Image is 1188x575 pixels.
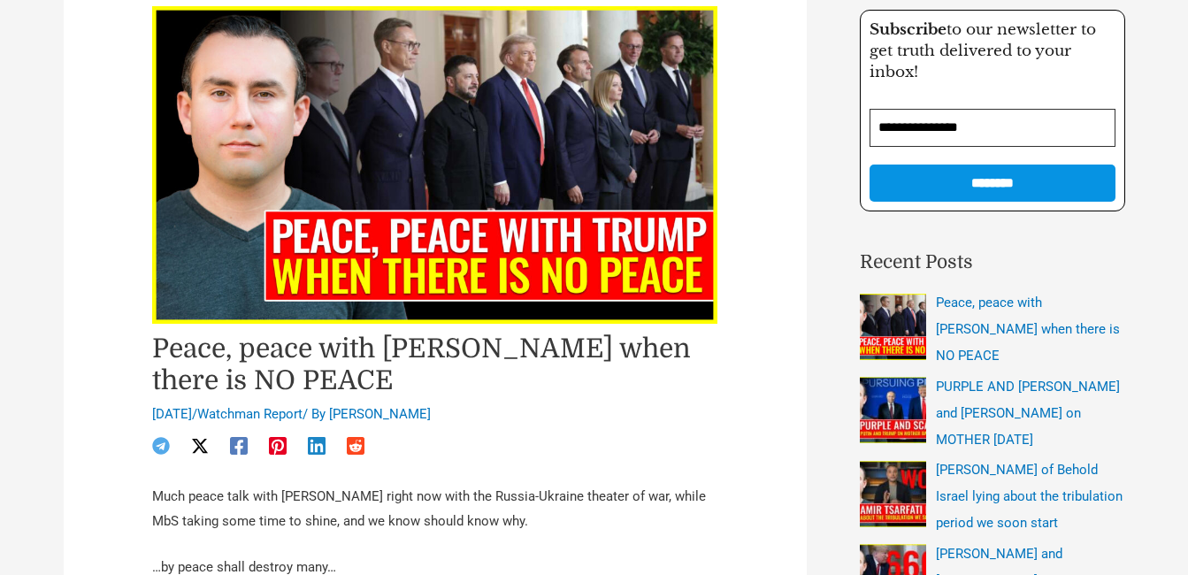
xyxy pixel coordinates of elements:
[152,405,718,425] div: / / By
[870,109,1115,147] input: Email Address *
[191,437,209,455] a: Twitter / X
[269,437,287,455] a: Pinterest
[860,249,1125,277] h2: Recent Posts
[152,406,192,422] span: [DATE]
[152,437,170,455] a: Telegram
[230,437,248,455] a: Facebook
[308,437,326,455] a: Linkedin
[870,20,1096,81] span: to our newsletter to get truth delivered to your inbox!
[197,406,303,422] a: Watchman Report
[870,20,947,39] strong: Subscribe
[936,379,1120,448] a: PURPLE AND [PERSON_NAME] and [PERSON_NAME] on MOTHER [DATE]
[329,406,431,422] a: [PERSON_NAME]
[152,333,718,396] h1: Peace, peace with [PERSON_NAME] when there is NO PEACE
[347,437,364,455] a: Reddit
[936,462,1123,531] a: [PERSON_NAME] of Behold Israel lying about the tribulation period we soon start
[936,295,1120,364] a: Peace, peace with [PERSON_NAME] when there is NO PEACE
[152,485,718,534] p: Much peace talk with [PERSON_NAME] right now with the Russia-Ukraine theater of war, while MbS ta...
